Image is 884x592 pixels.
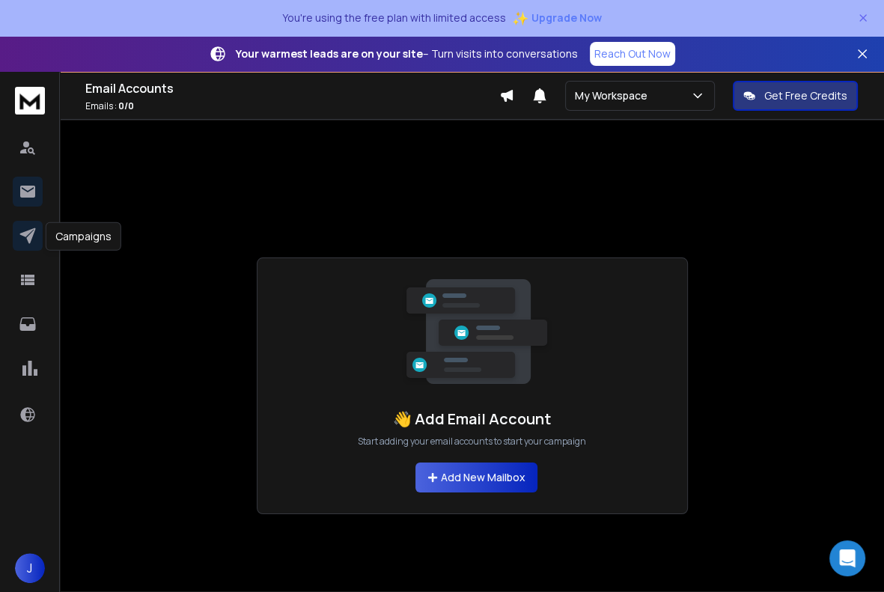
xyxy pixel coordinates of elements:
[764,88,847,103] p: Get Free Credits
[236,46,578,61] p: – Turn visits into conversations
[46,222,121,251] div: Campaigns
[236,46,423,61] strong: Your warmest leads are on your site
[15,553,45,583] button: J
[829,540,865,576] div: Open Intercom Messenger
[415,463,537,492] button: Add New Mailbox
[575,88,653,103] p: My Workspace
[118,100,134,112] span: 0 / 0
[282,10,506,25] p: You're using the free plan with limited access
[85,100,499,112] p: Emails :
[531,10,602,25] span: Upgrade Now
[512,7,528,28] span: ✨
[85,79,499,97] h1: Email Accounts
[15,87,45,115] img: logo
[358,436,586,448] p: Start adding your email accounts to start your campaign
[733,81,858,111] button: Get Free Credits
[594,46,671,61] p: Reach Out Now
[590,42,675,66] a: Reach Out Now
[512,3,602,33] button: ✨Upgrade Now
[393,409,551,430] h1: 👋 Add Email Account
